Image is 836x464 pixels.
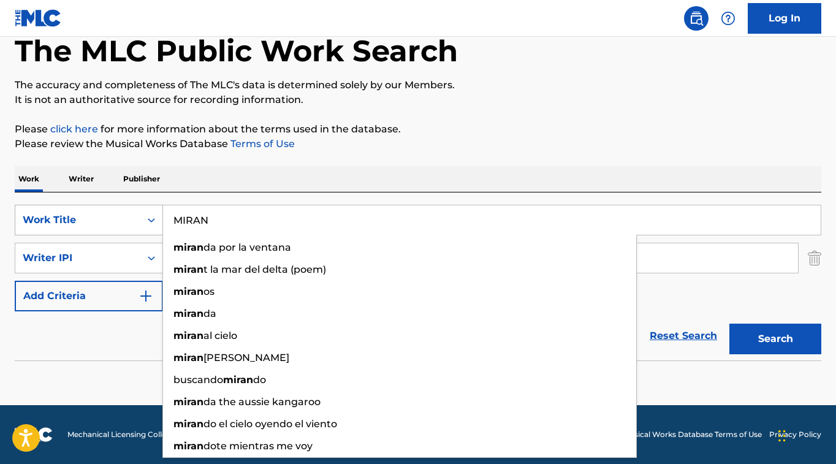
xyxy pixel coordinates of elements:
span: do el cielo oyendo el viento [203,418,337,430]
strong: miran [223,374,253,386]
p: The accuracy and completeness of The MLC's data is determined solely by our Members. [15,78,821,93]
div: Writer IPI [23,251,133,265]
strong: miran [173,330,203,341]
iframe: Chat Widget [775,405,836,464]
p: Please review the Musical Works Database [15,137,821,151]
strong: miran [173,264,203,275]
strong: miran [173,308,203,319]
a: Log In [748,3,821,34]
p: Writer [65,166,97,192]
span: da the aussie kangaroo [203,396,321,408]
strong: miran [173,440,203,452]
a: Terms of Use [228,138,295,150]
button: Search [729,324,821,354]
span: al cielo [203,330,237,341]
img: 9d2ae6d4665cec9f34b9.svg [139,289,153,303]
p: Publisher [120,166,164,192]
span: os [203,286,215,297]
img: MLC Logo [15,9,62,27]
button: Add Criteria [15,281,163,311]
a: click here [50,123,98,135]
span: da [203,308,216,319]
span: Mechanical Licensing Collective © 2025 [67,429,210,440]
img: help [721,11,735,26]
a: Musical Works Database Terms of Use [623,429,762,440]
span: t la mar del delta (poem) [203,264,326,275]
a: Public Search [684,6,709,31]
p: Work [15,166,43,192]
span: do [253,374,266,386]
strong: miran [173,286,203,297]
a: Reset Search [644,322,723,349]
span: da por la ventana [203,242,291,253]
div: Work Title [23,213,133,227]
img: Delete Criterion [808,243,821,273]
p: It is not an authoritative source for recording information. [15,93,821,107]
strong: miran [173,396,203,408]
span: [PERSON_NAME] [203,352,289,363]
a: Privacy Policy [769,429,821,440]
form: Search Form [15,205,821,360]
div: Drag [778,417,786,454]
strong: miran [173,418,203,430]
img: logo [15,427,53,442]
p: Please for more information about the terms used in the database. [15,122,821,137]
img: search [689,11,704,26]
strong: miran [173,242,203,253]
div: Help [716,6,740,31]
h1: The MLC Public Work Search [15,32,458,69]
span: dote mientras me voy [203,440,313,452]
strong: miran [173,352,203,363]
span: buscando [173,374,223,386]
